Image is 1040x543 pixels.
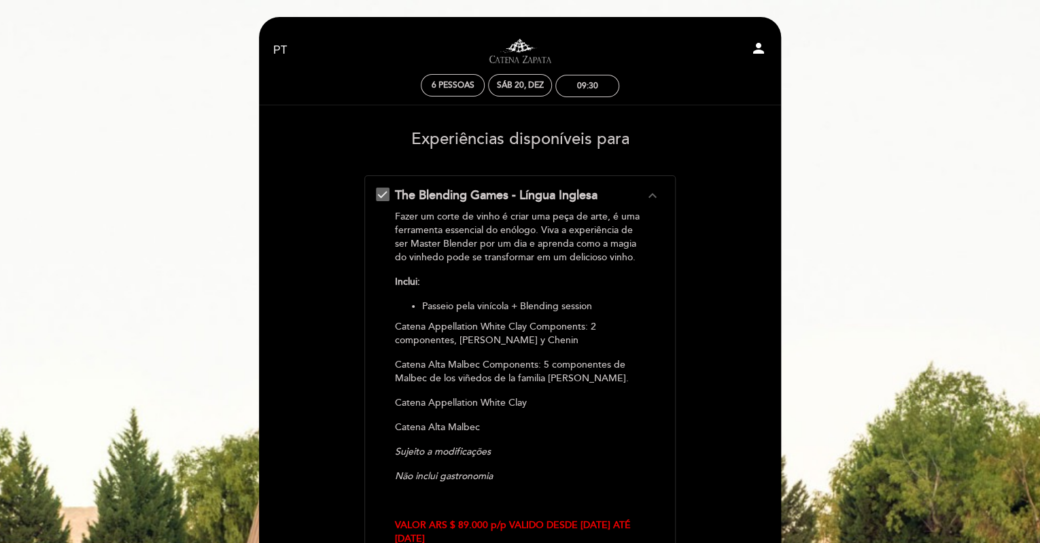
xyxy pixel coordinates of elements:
i: person [750,40,767,56]
p: Catena Appellation White Clay [395,396,644,410]
p: Catena Alta Malbec [395,421,644,434]
li: Passeio pela vinícola + Blending session [422,300,644,313]
button: person [750,40,767,61]
span: 6 pessoas [432,80,474,90]
strong: Inclui: [395,276,420,287]
span: Experiências disponíveis para [411,129,629,149]
em: Não inclui gastronomia [395,470,493,482]
div: 09:30 [577,81,598,91]
p: Catena Appellation White Clay Components: 2 componentes, [PERSON_NAME] y Chenin [395,320,644,347]
a: Visitas y degustaciones en La Pirámide [435,32,605,69]
button: expand_less [640,187,664,205]
em: Sujeito a modificações [395,446,491,457]
i: expand_less [644,188,660,204]
p: Fazer um corte de vinho é criar uma peça de arte, é uma ferramenta essencial do enólogo. Viva a e... [395,210,644,264]
div: Sáb 20, dez [497,80,544,90]
p: Catena Alta Malbec Components: 5 componentes de Malbec de los viñedos de la familia [PERSON_NAME]. [395,358,644,385]
span: The Blending Games - Língua Inglesa [395,188,597,203]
